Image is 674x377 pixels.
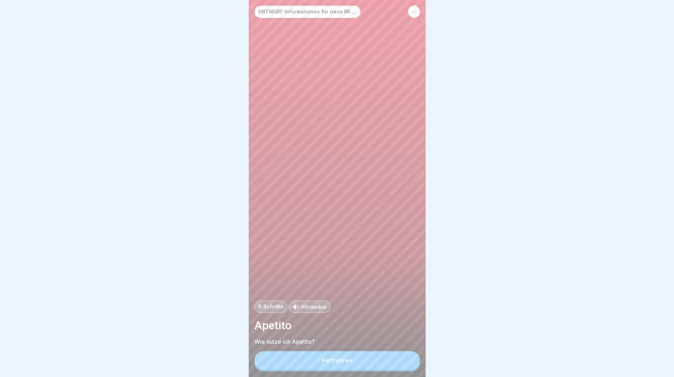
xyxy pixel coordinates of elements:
div: Fortfahren [322,357,352,364]
button: Fortfahren [254,351,420,370]
p: Apetito [254,319,420,332]
p: Hörmodus [301,303,327,310]
p: Wie nutze ich Apetito? [254,338,420,345]
p: 8 Schritte [258,304,283,310]
p: ENTWURF Informationen für neue Mitarbeiter [258,9,357,15]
